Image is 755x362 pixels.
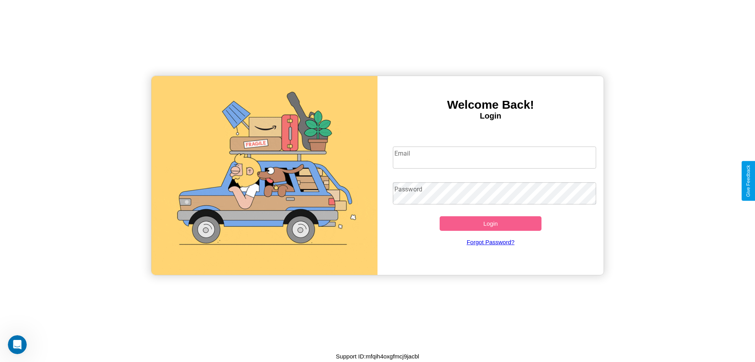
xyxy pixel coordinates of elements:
h3: Welcome Back! [377,98,604,111]
button: Login [440,216,541,231]
div: Give Feedback [746,165,751,197]
h4: Login [377,111,604,121]
iframe: Intercom live chat [8,335,27,354]
img: gif [151,76,377,275]
a: Forgot Password? [389,231,593,253]
p: Support ID: mfqih4oxgfmcj9jacbl [336,351,419,362]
